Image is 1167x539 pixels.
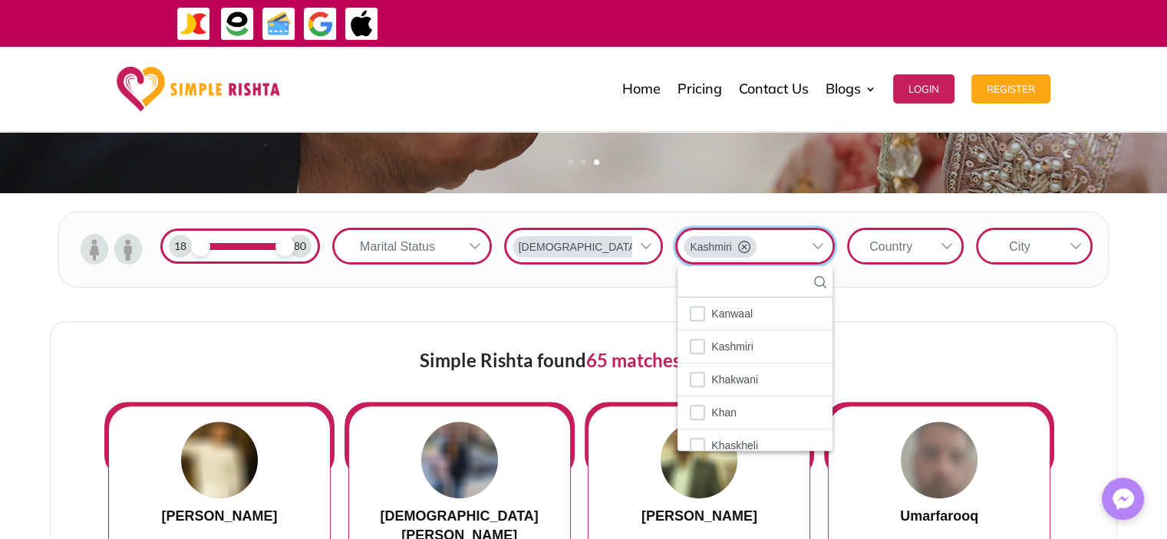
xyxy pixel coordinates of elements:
a: Login [893,51,954,127]
div: City [978,230,1061,262]
span: Khan [711,403,737,422]
div: Marital Status [335,230,460,262]
a: 1 [568,159,573,165]
span: Kashmiri [711,337,753,357]
span: Kanwaal [711,304,753,324]
li: Kashmiri [677,330,832,363]
img: dMexjM1bR8AAAAASUVORK5CYII= [661,422,737,498]
span: [PERSON_NAME] [161,508,277,524]
span: Simple Rishta found for you! [420,349,747,371]
a: Register [971,51,1050,127]
a: Pricing [677,51,722,127]
span: Kashmiri [690,239,731,255]
a: Home [622,51,661,127]
div: Country [849,230,932,262]
div: 18 [169,235,192,258]
li: Khakwani [677,363,832,396]
img: zEUTNZ0JE2k1D5AaeEvJFmzg5SkiaCo6Zbz3WqhV9O9kGbjg5o0TwHKTQ+xUv8B2kj0jWDt1NMAAAAASUVORK5CYII= [901,422,977,498]
li: Kanwaal [677,297,832,330]
a: Contact Us [739,51,809,127]
a: 3 [594,159,599,165]
li: Khaskheli [677,429,832,462]
span: 65 matches [586,349,681,371]
span: Khakwani [711,370,758,389]
img: EasyPaisa-icon [220,7,255,41]
span: Umarfarooq [900,508,978,524]
img: GooglePay-icon [303,7,338,41]
a: 2 [581,159,586,165]
button: Login [893,74,954,104]
span: Khaskheli [711,435,758,455]
button: Register [971,74,1050,104]
img: AXaRAxJ6sLdyAAAAAElFTkSuQmCC [421,422,498,498]
img: Credit Cards [262,7,296,41]
span: [DEMOGRAPHIC_DATA] [519,239,639,255]
li: Khan [677,396,832,429]
img: ApplePay-icon [344,7,379,41]
img: JazzCash-icon [176,7,211,41]
a: Blogs [826,51,876,127]
span: [PERSON_NAME] [641,508,757,524]
img: Messenger [1108,484,1139,514]
div: 80 [288,235,312,258]
img: dVSd73OdwCAAAAAElFTkSuQmCC [181,422,258,498]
